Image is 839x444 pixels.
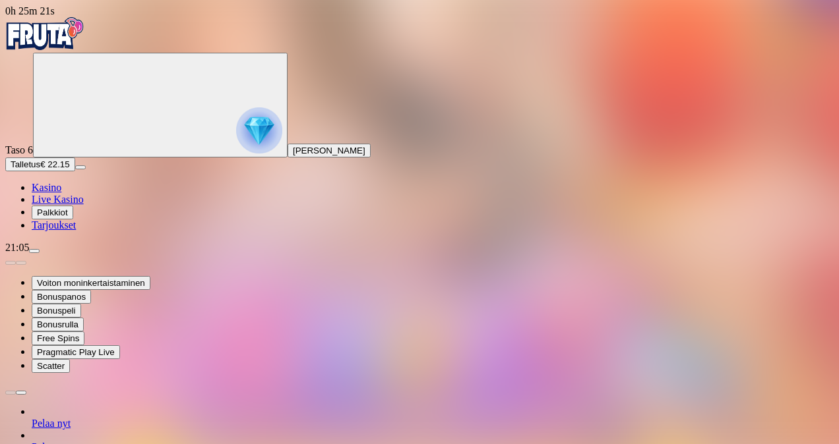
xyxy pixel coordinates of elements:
span: Bonusrulla [37,319,78,329]
span: € 22.15 [40,159,69,169]
button: menu [29,249,40,253]
button: Palkkiot [32,206,73,219]
span: user session time [5,5,55,16]
span: 21:05 [5,242,29,253]
button: next slide [16,391,26,395]
a: Tarjoukset [32,219,76,231]
span: Pragmatic Play Live [37,347,115,357]
nav: Primary [5,17,834,231]
img: reward progress [236,107,282,153]
button: menu [75,165,86,169]
button: prev slide [5,391,16,395]
span: Free Spins [37,333,79,343]
button: [PERSON_NAME] [288,144,371,157]
span: Talletus [11,159,40,169]
button: next slide [16,261,26,265]
span: Taso 6 [5,144,33,155]
span: Palkkiot [37,208,68,217]
span: [PERSON_NAME] [293,146,365,155]
button: Free Spins [32,331,84,345]
span: Bonuspeli [37,306,76,316]
a: Live Kasino [32,194,84,205]
a: Kasino [32,182,61,193]
a: Pelaa nyt [32,418,71,429]
button: Bonuspanos [32,290,91,304]
span: Voiton moninkertaistaminen [37,278,145,288]
span: Scatter [37,361,65,371]
button: Pragmatic Play Live [32,345,120,359]
button: Scatter [32,359,70,373]
nav: Main menu [5,182,834,231]
button: prev slide [5,261,16,265]
button: Bonusrulla [32,318,84,331]
img: Fruta [5,17,84,50]
button: Bonuspeli [32,304,81,318]
span: Bonuspanos [37,292,86,302]
a: Fruta [5,41,84,52]
button: Talletusplus icon€ 22.15 [5,157,75,171]
button: Voiton moninkertaistaminen [32,276,150,290]
button: reward progress [33,53,288,157]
